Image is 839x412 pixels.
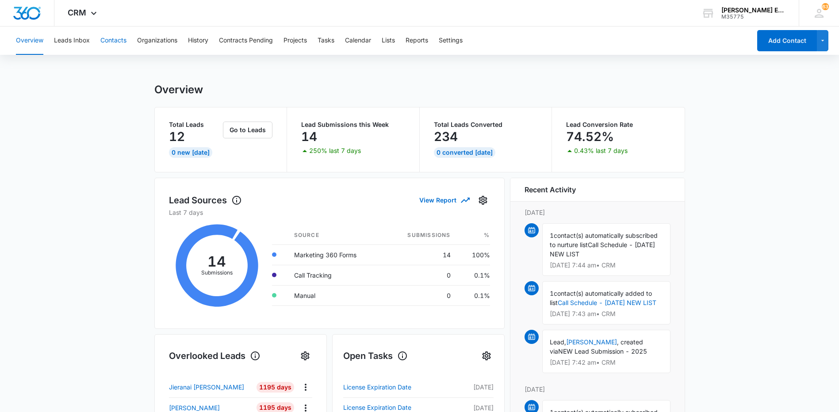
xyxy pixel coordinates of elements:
[169,194,242,207] h1: Lead Sources
[385,226,458,245] th: Submissions
[219,27,273,55] button: Contracts Pending
[434,147,495,158] div: 0 Converted [DATE]
[550,338,566,346] span: Lead,
[54,27,90,55] button: Leads Inbox
[566,122,670,128] p: Lead Conversion Rate
[169,122,222,128] p: Total Leads
[479,349,494,363] button: Settings
[550,311,663,317] p: [DATE] 7:43 am • CRM
[287,226,385,245] th: Source
[223,122,272,138] button: Go to Leads
[385,285,458,305] td: 0
[169,130,185,144] p: 12
[434,130,458,144] p: 234
[169,208,490,217] p: Last 7 days
[169,382,244,392] p: Jieranai [PERSON_NAME]
[434,122,538,128] p: Total Leads Converted
[458,265,490,285] td: 0.1%
[558,299,656,306] a: Call Schedule - [DATE] NEW LIST
[558,347,647,355] span: NEW Lead Submission - 2025
[287,244,385,265] td: Marketing 360 Forms
[566,130,614,144] p: 74.52%
[382,27,395,55] button: Lists
[385,244,458,265] td: 14
[169,349,261,362] h1: Overlooked Leads
[299,380,312,394] button: Actions
[550,232,554,239] span: 1
[550,262,663,268] p: [DATE] 7:44 am • CRM
[721,14,786,20] div: account id
[574,148,628,154] p: 0.43% last 7 days
[309,148,361,154] p: 250% last 7 days
[525,385,670,394] p: [DATE]
[419,192,469,208] button: View Report
[287,285,385,305] td: Manual
[459,382,493,392] p: [DATE]
[385,265,458,285] td: 0
[137,27,177,55] button: Organizations
[822,3,829,10] div: notifications count
[550,241,655,258] span: Call Schedule - [DATE] NEW LIST
[757,30,817,51] button: Add Contact
[566,338,617,346] a: [PERSON_NAME]
[188,27,208,55] button: History
[345,27,371,55] button: Calendar
[439,27,463,55] button: Settings
[257,382,294,393] div: 1195 Days
[154,83,203,96] h1: Overview
[283,27,307,55] button: Projects
[343,349,408,362] h1: Open Tasks
[406,27,428,55] button: Reports
[68,8,86,17] span: CRM
[318,27,334,55] button: Tasks
[476,193,490,207] button: Settings
[343,382,459,393] a: License Expiration Date
[301,122,405,128] p: Lead Submissions this Week
[16,27,43,55] button: Overview
[822,3,829,10] span: 63
[550,232,658,248] span: contact(s) automatically subscribed to nurture list
[458,226,490,245] th: %
[525,184,576,195] h6: Recent Activity
[287,265,385,285] td: Call Tracking
[298,349,312,363] button: Settings
[458,244,490,265] td: 100%
[550,290,652,306] span: contact(s) automatically added to list
[301,130,317,144] p: 14
[721,7,786,14] div: account name
[550,359,663,366] p: [DATE] 7:42 am • CRM
[169,147,212,158] div: 0 New [DATE]
[550,290,554,297] span: 1
[458,285,490,305] td: 0.1%
[100,27,126,55] button: Contacts
[169,382,254,392] a: Jieranai [PERSON_NAME]
[223,126,272,134] a: Go to Leads
[525,208,670,217] p: [DATE]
